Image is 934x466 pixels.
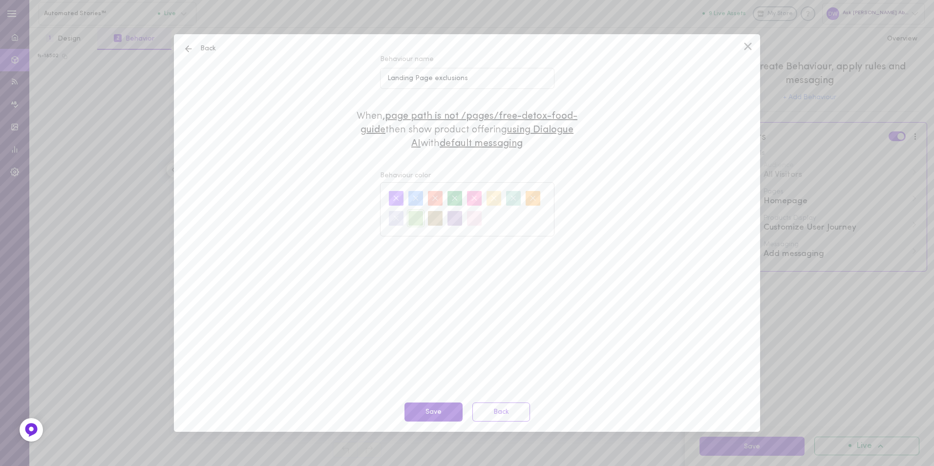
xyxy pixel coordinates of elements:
[184,44,216,54] span: Back
[385,125,507,135] span: then show product offering
[404,402,463,422] button: Save
[380,68,554,89] input: Behaviour name
[382,111,385,121] span: ,
[380,171,554,181] span: Behaviour color
[440,139,523,148] span: default messaging
[357,111,382,121] span: When
[421,139,440,148] span: with
[361,111,577,135] span: Page path is not /pages/free-detox-food-guide
[472,402,530,422] button: Back
[380,56,434,63] span: Behaviour name
[24,423,39,437] img: Feedback Button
